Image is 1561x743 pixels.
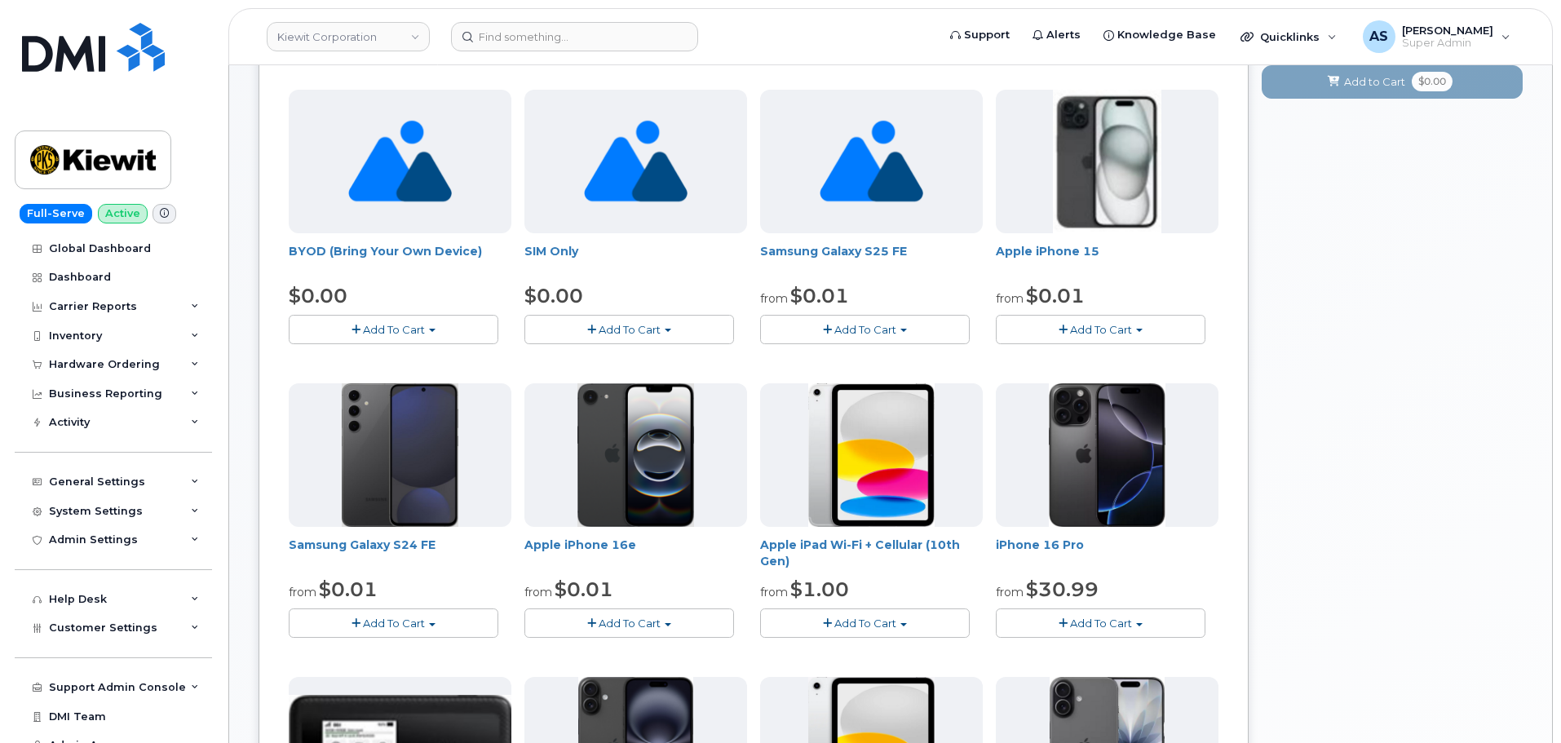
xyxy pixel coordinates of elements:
[790,284,849,307] span: $0.01
[1053,90,1161,233] img: iphone15.jpg
[996,315,1205,343] button: Add To Cart
[996,243,1218,276] div: Apple iPhone 15
[289,537,436,552] a: Samsung Galaxy S24 FE
[808,383,935,527] img: ipad10thgen.png
[1026,577,1099,601] span: $30.99
[1369,27,1388,46] span: AS
[289,244,482,259] a: BYOD (Bring Your Own Device)
[996,537,1084,552] a: iPhone 16 Pro
[1070,617,1132,630] span: Add To Cart
[342,383,458,527] img: s24FE.jpg
[584,90,688,233] img: no_image_found-2caef05468ed5679b831cfe6fc140e25e0c280774317ffc20a367ab7fd17291e.png
[524,585,552,599] small: from
[1402,37,1493,50] span: Super Admin
[1046,27,1081,43] span: Alerts
[363,617,425,630] span: Add To Cart
[760,537,960,568] a: Apple iPad Wi-Fi + Cellular (10th Gen)
[289,585,316,599] small: from
[348,90,452,233] img: no_image_found-2caef05468ed5679b831cfe6fc140e25e0c280774317ffc20a367ab7fd17291e.png
[760,315,970,343] button: Add To Cart
[1351,20,1522,53] div: Alexander Strull
[289,537,511,569] div: Samsung Galaxy S24 FE
[524,284,583,307] span: $0.00
[790,577,849,601] span: $1.00
[555,577,613,601] span: $0.01
[996,608,1205,637] button: Add To Cart
[524,315,734,343] button: Add To Cart
[319,577,378,601] span: $0.01
[996,537,1218,569] div: iPhone 16 Pro
[524,244,578,259] a: SIM Only
[451,22,698,51] input: Find something...
[760,244,907,259] a: Samsung Galaxy S25 FE
[1092,19,1227,51] a: Knowledge Base
[760,291,788,306] small: from
[524,243,747,276] div: SIM Only
[996,585,1024,599] small: from
[524,537,636,552] a: Apple iPhone 16e
[599,323,661,336] span: Add To Cart
[1070,323,1132,336] span: Add To Cart
[289,608,498,637] button: Add To Cart
[760,585,788,599] small: from
[834,617,896,630] span: Add To Cart
[1229,20,1348,53] div: Quicklinks
[524,608,734,637] button: Add To Cart
[524,537,747,569] div: Apple iPhone 16e
[1402,24,1493,37] span: [PERSON_NAME]
[1490,672,1549,731] iframe: Messenger Launcher
[289,243,511,276] div: BYOD (Bring Your Own Device)
[939,19,1021,51] a: Support
[363,323,425,336] span: Add To Cart
[760,537,983,569] div: Apple iPad Wi-Fi + Cellular (10th Gen)
[1021,19,1092,51] a: Alerts
[1344,74,1405,90] span: Add to Cart
[289,315,498,343] button: Add To Cart
[267,22,430,51] a: Kiewit Corporation
[1412,72,1453,91] span: $0.00
[760,243,983,276] div: Samsung Galaxy S25 FE
[289,284,347,307] span: $0.00
[996,244,1099,259] a: Apple iPhone 15
[820,90,923,233] img: no_image_found-2caef05468ed5679b831cfe6fc140e25e0c280774317ffc20a367ab7fd17291e.png
[577,383,695,527] img: iphone16e.png
[1117,27,1216,43] span: Knowledge Base
[1049,383,1165,527] img: iphone_16_pro.png
[1262,65,1523,99] button: Add to Cart $0.00
[834,323,896,336] span: Add To Cart
[964,27,1010,43] span: Support
[760,608,970,637] button: Add To Cart
[1260,30,1320,43] span: Quicklinks
[1026,284,1085,307] span: $0.01
[996,291,1024,306] small: from
[599,617,661,630] span: Add To Cart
